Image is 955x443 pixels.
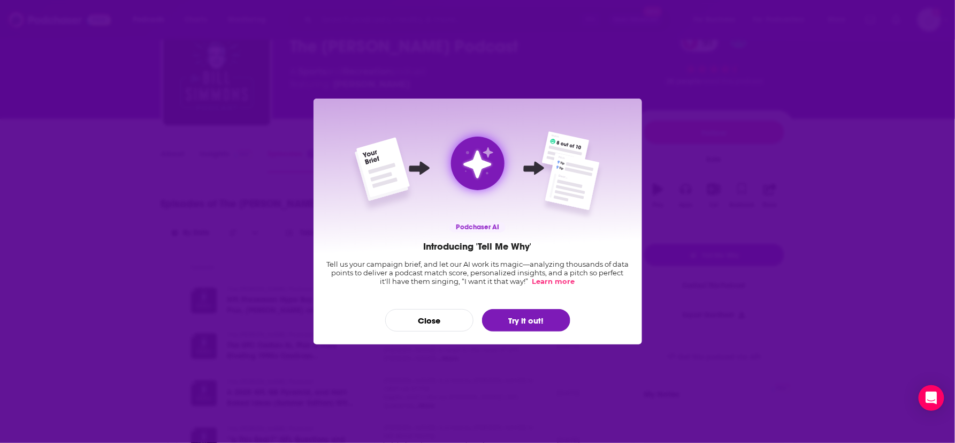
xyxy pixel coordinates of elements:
[385,309,473,332] button: Close
[482,309,570,332] button: Try it out!
[326,260,629,286] p: Tell us your campaign brief, and let our AI work its magic—analyzing thousands of data points to ...
[393,141,446,195] img: Arrow
[540,153,605,221] img: Bottom Right Element
[349,137,416,215] img: Left Side Intro
[424,241,532,252] h2: Introducing 'Tell Me Why'
[538,131,594,182] img: Top Right Element
[530,277,575,286] a: Learn more
[460,146,495,181] img: tell me why sparkle
[507,141,561,195] img: Arrow
[449,222,506,232] p: Podchaser AI
[919,385,944,411] div: Open Intercom Messenger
